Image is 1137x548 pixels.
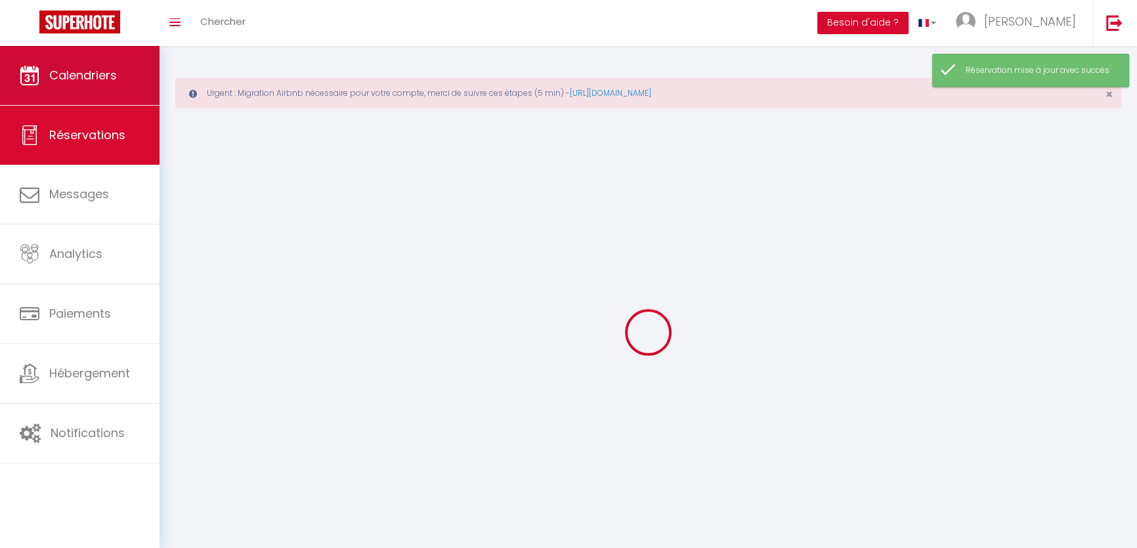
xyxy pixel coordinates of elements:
[39,11,120,33] img: Super Booking
[956,12,976,32] img: ...
[49,67,117,83] span: Calendriers
[11,5,50,45] button: Ouvrir le widget de chat LiveChat
[966,64,1115,77] div: Réservation mise à jour avec succès
[49,245,102,262] span: Analytics
[1105,89,1113,100] button: Close
[1105,86,1113,102] span: ×
[51,425,125,441] span: Notifications
[49,305,111,322] span: Paiements
[49,186,109,202] span: Messages
[1106,14,1123,31] img: logout
[817,12,909,34] button: Besoin d'aide ?
[49,365,130,381] span: Hébergement
[200,14,246,28] span: Chercher
[984,13,1076,30] span: [PERSON_NAME]
[570,87,651,98] a: [URL][DOMAIN_NAME]
[175,78,1121,108] div: Urgent : Migration Airbnb nécessaire pour votre compte, merci de suivre ces étapes (5 min) -
[49,127,125,143] span: Réservations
